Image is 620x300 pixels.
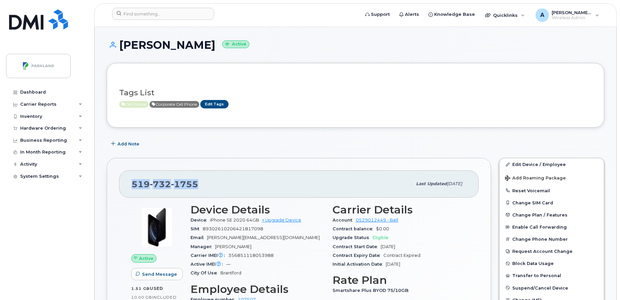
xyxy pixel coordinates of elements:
span: [PERSON_NAME][EMAIL_ADDRESS][DOMAIN_NAME] [207,235,320,240]
span: Contract Expired [383,253,420,258]
span: $0.00 [376,226,389,231]
span: Active IMEI [191,262,226,267]
span: Manager [191,244,215,249]
span: 89302610206421817098 [203,226,263,231]
span: Contract Start Date [333,244,381,249]
button: Suspend/Cancel Device [500,282,604,294]
span: [DATE] [386,262,400,267]
h3: Device Details [191,204,324,216]
span: Active [119,101,148,108]
a: 0529012449 - Bell [356,218,398,223]
h1: [PERSON_NAME] [107,39,604,51]
span: used [150,286,163,291]
span: 1755 [171,179,198,189]
span: Last updated [416,181,447,186]
a: Edit Tags [200,100,229,108]
button: Transfer to Personal [500,269,604,281]
span: Contract Expiry Date [333,253,383,258]
span: Initial Activation Date [333,262,386,267]
span: iPhone SE 2020 64GB [210,218,259,223]
button: Change SIM Card [500,197,604,209]
img: image20231002-3703462-2fle3a.jpeg [137,207,177,247]
h3: Carrier Details [333,204,467,216]
button: Change Plan / Features [500,209,604,221]
button: Reset Voicemail [500,185,604,197]
h3: Tags List [119,89,592,97]
span: Contract balance [333,226,376,231]
span: 356851118053988 [228,253,274,258]
span: Change Plan / Features [512,212,567,217]
button: Change Phone Number [500,233,604,245]
span: [DATE] [381,244,395,249]
small: Active [222,40,249,48]
span: Smartshare Plus BYOD 75/10GB [333,288,412,293]
span: [DATE] [447,181,462,186]
span: 519 [132,179,198,189]
span: Enable Call Forwarding [512,225,567,230]
span: Add Note [117,141,139,147]
span: Carrier IMEI [191,253,228,258]
span: Active [149,101,199,108]
span: 10.00 GB [131,295,152,300]
span: [PERSON_NAME] [215,244,251,249]
span: 732 [150,179,171,189]
span: — [226,262,231,267]
span: 1.51 GB [131,286,150,291]
button: Request Account Change [500,245,604,257]
span: Email [191,235,207,240]
span: Suspend/Cancel Device [512,285,568,290]
a: Edit Device / Employee [500,158,604,170]
button: Add Note [107,138,145,150]
h3: Employee Details [191,283,324,295]
span: City Of Use [191,270,220,275]
span: Upgrade Status [333,235,373,240]
span: Add Roaming Package [505,175,566,182]
a: + Upgrade Device [262,218,301,223]
button: Add Roaming Package [500,171,604,185]
button: Send Message [131,268,183,280]
span: Eligible [373,235,388,240]
h3: Rate Plan [333,274,467,286]
span: SIM [191,226,203,231]
span: Send Message [142,271,177,277]
span: Active [139,255,153,262]
span: Account [333,218,356,223]
span: Brantford [220,270,241,275]
span: Device [191,218,210,223]
button: Block Data Usage [500,257,604,269]
button: Enable Call Forwarding [500,221,604,233]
